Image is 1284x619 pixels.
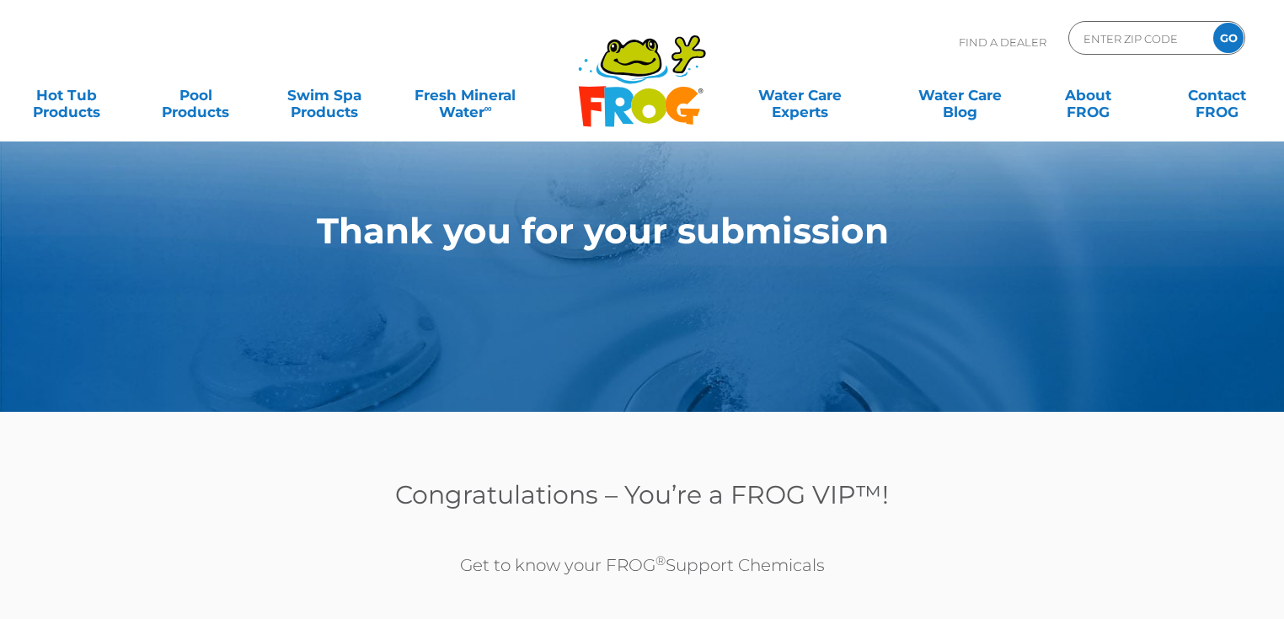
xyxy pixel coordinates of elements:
[484,102,492,115] sup: ∞
[274,78,374,112] a: Swim SpaProducts
[403,78,527,112] a: Fresh MineralWater∞
[1167,78,1267,112] a: ContactFROG
[17,78,117,112] a: Hot TubProducts
[146,78,246,112] a: PoolProducts
[910,78,1010,112] a: Water CareBlog
[149,211,1057,251] h1: Thank you for your submission
[1082,26,1196,51] input: Zip Code Form
[221,552,1063,579] p: Get to know your FROG Support Chemicals
[959,21,1046,63] p: Find A Dealer
[1039,78,1139,112] a: AboutFROG
[1213,23,1244,53] input: GO
[221,481,1063,510] h3: Congratulations – You’re a FROG VIP™!
[655,552,666,568] sup: ®
[719,78,881,112] a: Water CareExperts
